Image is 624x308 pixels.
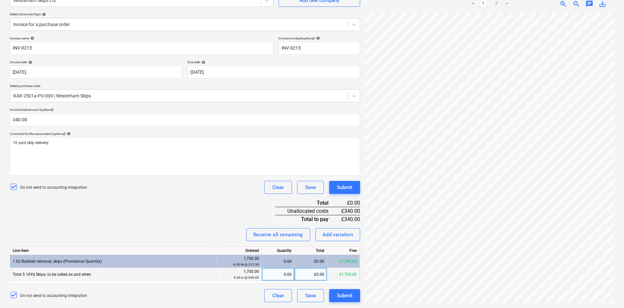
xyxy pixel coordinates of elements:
[305,291,316,300] div: Save
[275,215,339,223] div: Total to pay
[10,60,182,64] div: Invoice date
[339,207,360,215] div: £340.00
[27,60,32,64] span: help
[216,247,262,255] div: Ordered
[10,36,273,40] div: Invoice name
[234,276,259,279] small: 5.00 nr @ 340.00
[279,36,360,40] div: Invoice number (optional)
[295,247,327,255] div: Total
[339,199,360,207] div: £0.00
[275,199,339,207] div: Total
[279,42,360,55] input: Invoice number
[272,183,284,192] div: Clear
[10,113,360,126] input: Invoice total amount (optional)
[10,247,216,255] div: Line-item
[327,268,360,281] div: £1,700.00
[329,289,360,302] button: Submit
[264,181,292,194] button: Clear
[339,215,360,223] div: £340.00
[305,183,316,192] div: Save
[200,60,205,64] span: help
[337,183,352,192] div: Submit
[10,42,273,55] input: Invoice name
[10,132,360,136] div: Comment for the accountant (optional)
[265,268,292,281] div: 0.00
[188,60,360,64] div: Due date
[297,289,324,302] button: Save
[13,259,102,264] span: 1.02 Rubbish removal; skips (Provisional Quantity)
[219,256,259,268] div: 1,700.00
[329,181,360,194] button: Submit
[29,36,34,40] span: help
[20,293,87,299] p: Do not send to accounting integration
[10,84,360,89] p: Select purchase order
[591,277,624,308] iframe: Chat Widget
[66,132,71,136] span: help
[275,207,339,215] div: Unallocated costs
[188,66,360,79] input: Due date not specified
[41,12,46,16] span: help
[265,255,292,268] div: 0.00
[327,255,360,268] div: £1,700.00
[315,228,360,241] button: Add variation
[323,230,353,239] div: Add variation
[10,108,360,113] p: Invoice total amount (optional)
[295,268,327,281] div: £0.00
[262,247,295,255] div: Quantity
[297,181,324,194] button: Save
[272,291,284,300] div: Clear
[13,140,49,145] span: 10 yard skip delivery
[264,289,292,302] button: Clear
[233,263,259,266] small: 8.00 Nr @ 212.50
[246,228,310,241] button: Receive all remaining
[10,268,216,281] div: Total 5 10Yd Skips; to be called as and when
[337,291,352,300] div: Submit
[253,230,303,239] div: Receive all remaining
[315,36,320,40] span: help
[219,269,259,281] div: 1,700.00
[10,66,182,79] input: Invoice date not specified
[327,247,360,255] div: Free
[295,255,327,268] div: £0.00
[10,12,360,16] div: Select document type
[20,185,87,190] p: Do not send to accounting integration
